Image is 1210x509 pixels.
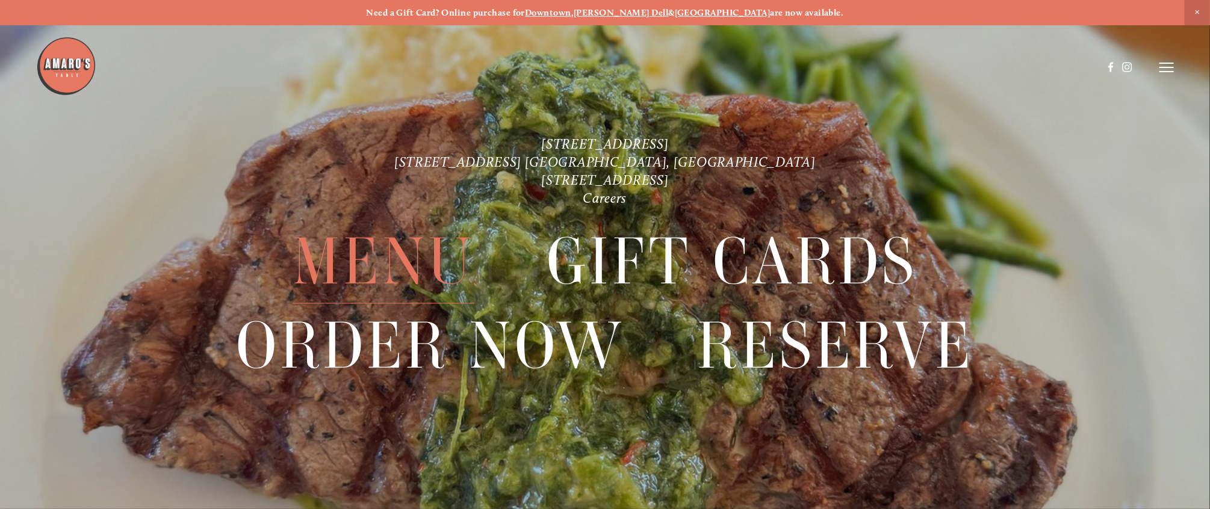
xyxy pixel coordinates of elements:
[574,7,668,18] a: [PERSON_NAME] Dell
[541,135,668,152] a: [STREET_ADDRESS]
[770,7,843,18] strong: are now available.
[698,304,974,387] a: Reserve
[525,7,571,18] a: Downtown
[394,153,816,170] a: [STREET_ADDRESS] [GEOGRAPHIC_DATA], [GEOGRAPHIC_DATA]
[668,7,674,18] strong: &
[36,36,96,96] img: Amaro's Table
[293,220,474,303] a: Menu
[366,7,525,18] strong: Need a Gift Card? Online purchase for
[236,304,625,387] a: Order Now
[583,189,627,206] a: Careers
[541,171,668,188] a: [STREET_ADDRESS]
[547,220,917,303] a: Gift Cards
[675,7,771,18] a: [GEOGRAPHIC_DATA]
[571,7,574,18] strong: ,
